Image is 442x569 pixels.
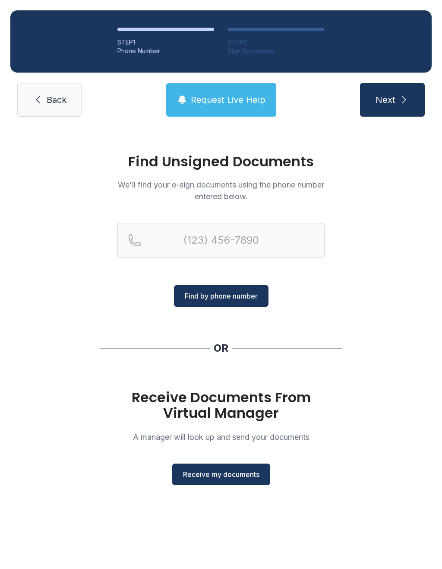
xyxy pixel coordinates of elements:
div: Phone Number [117,47,214,55]
span: Receive my documents [183,469,259,480]
span: Request Live Help [191,94,265,106]
div: OR [214,341,228,355]
p: We'll find your e-sign documents using the phone number entered below. [117,179,325,202]
div: Sign Documents [228,47,325,55]
div: STEP 1 [117,38,214,47]
h1: Find Unsigned Documents [117,155,325,168]
div: STEP 2 [228,38,325,47]
input: Reservation phone number [117,223,325,257]
span: Find by phone number [185,291,258,301]
h1: Receive Documents From Virtual Manager [117,390,325,421]
span: Back [47,94,66,106]
p: A manager will look up and send your documents [117,431,325,443]
span: Next [376,94,395,106]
